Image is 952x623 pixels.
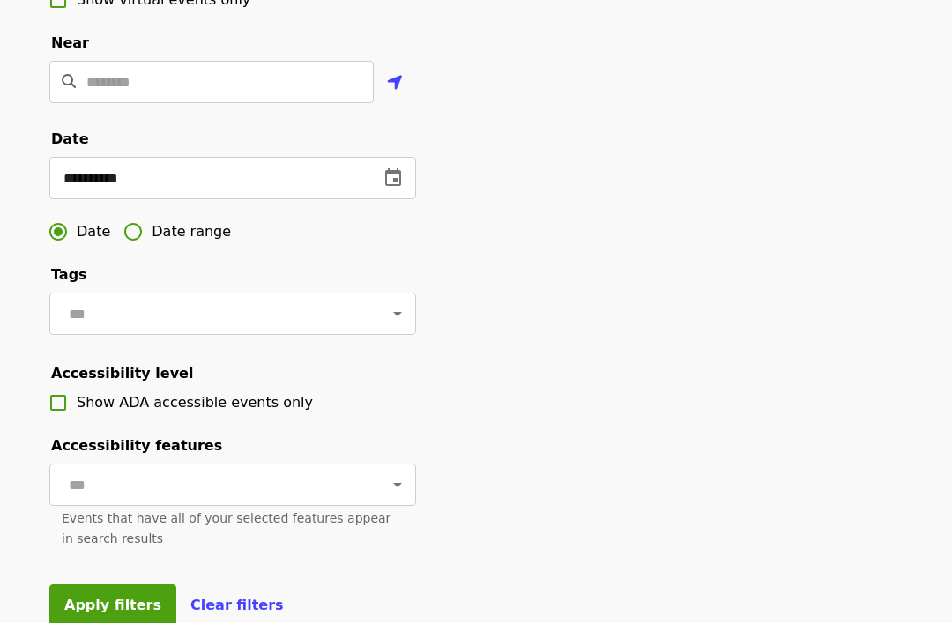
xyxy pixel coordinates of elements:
[62,512,390,546] span: Events that have all of your selected features appear in search results
[190,597,284,614] span: Clear filters
[387,73,403,94] i: location-arrow icon
[77,395,313,412] span: Show ADA accessible events only
[51,35,89,52] span: Near
[374,63,416,106] button: Use my location
[152,222,231,243] span: Date range
[385,473,410,498] button: Open
[77,222,110,243] span: Date
[86,62,374,104] input: Location
[190,596,284,617] button: Clear filters
[51,366,193,382] span: Accessibility level
[51,267,87,284] span: Tags
[64,597,161,614] span: Apply filters
[51,438,222,455] span: Accessibility features
[372,158,414,200] button: change date
[385,302,410,327] button: Open
[62,74,76,91] i: search icon
[51,131,89,148] span: Date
